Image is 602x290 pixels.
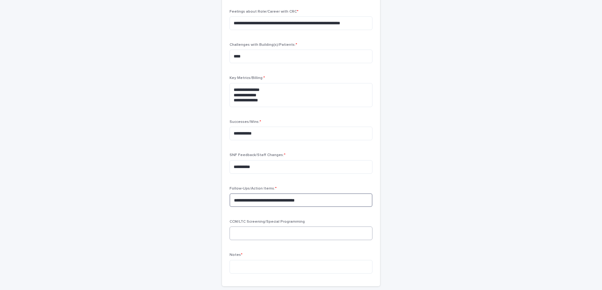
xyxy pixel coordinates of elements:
span: Follow-Ups/Action Items: [230,187,277,190]
span: SNF Feedback/Staff Changes: [230,153,286,157]
span: Successes/Wins: [230,120,261,124]
span: Feelings about Role/Career with CRC [230,10,298,14]
span: Notes [230,253,243,257]
span: Challenges with Building(s)/Patients: [230,43,297,47]
span: Key Metrics/Billing: [230,76,265,80]
span: CCM/LTC Screening/Special Programming [230,220,305,224]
